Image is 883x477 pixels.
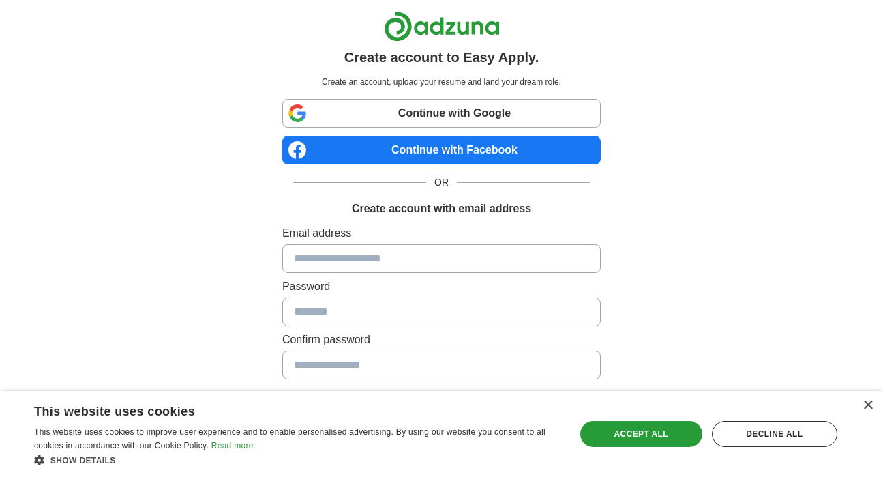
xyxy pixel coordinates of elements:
[285,76,598,88] p: Create an account, upload your resume and land your dream role.
[863,401,873,411] div: Close
[34,427,545,450] span: This website uses cookies to improve user experience and to enable personalised advertising. By u...
[282,225,601,242] label: Email address
[712,421,837,447] div: Decline all
[344,47,539,68] h1: Create account to Easy Apply.
[426,175,457,190] span: OR
[282,332,601,348] label: Confirm password
[50,456,116,465] span: Show details
[34,399,525,420] div: This website uses cookies
[211,441,254,450] a: Read more, opens a new window
[282,136,601,164] a: Continue with Facebook
[384,11,500,42] img: Adzuna logo
[580,421,702,447] div: Accept all
[352,201,531,217] h1: Create account with email address
[34,453,559,467] div: Show details
[282,278,601,295] label: Password
[282,99,601,128] a: Continue with Google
